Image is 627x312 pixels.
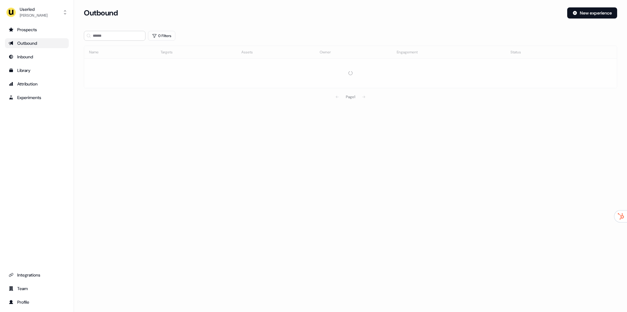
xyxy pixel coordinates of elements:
div: Attribution [9,81,65,87]
div: Profile [9,299,65,305]
div: [PERSON_NAME] [20,12,47,19]
a: Go to outbound experience [5,38,69,48]
a: Go to team [5,284,69,293]
div: Integrations [9,272,65,278]
a: Go to prospects [5,25,69,35]
h3: Outbound [84,8,118,18]
a: Go to Inbound [5,52,69,62]
div: Library [9,67,65,73]
a: Go to profile [5,297,69,307]
button: New experience [567,7,617,19]
a: Go to templates [5,65,69,75]
a: Go to experiments [5,93,69,102]
button: 0 Filters [148,31,175,41]
div: Experiments [9,94,65,101]
button: Userled[PERSON_NAME] [5,5,69,20]
a: Go to integrations [5,270,69,280]
div: Prospects [9,27,65,33]
div: Inbound [9,54,65,60]
div: Outbound [9,40,65,46]
div: Team [9,285,65,292]
a: Go to attribution [5,79,69,89]
div: Userled [20,6,47,12]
